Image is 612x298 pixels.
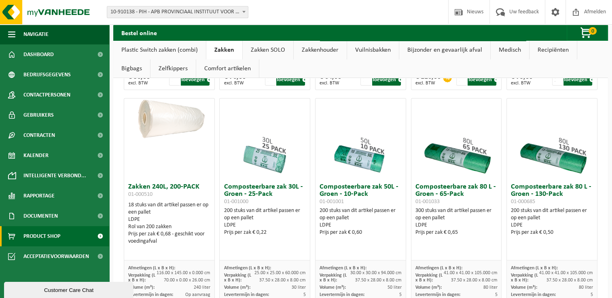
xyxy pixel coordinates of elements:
[579,285,593,290] span: 80 liter
[416,99,497,179] img: 01-001033
[511,273,538,283] span: Verpakking (L x B x H):
[124,99,214,143] img: 01-000510
[23,85,70,105] span: Contactpersonen
[224,81,246,86] span: excl. BTW
[360,73,371,86] input: 1
[546,278,593,283] span: 37.50 x 28.00 x 8.00 cm
[491,41,529,59] a: Medisch
[224,273,251,283] span: Verpakking (L x B x H):
[224,266,271,271] span: Afmetingen (L x B x H):
[4,280,135,298] iframe: chat widget
[23,24,49,44] span: Navigatie
[320,229,402,236] div: Prijs per zak € 0,60
[511,81,533,86] span: excl. BTW
[451,278,497,283] span: 37.50 x 28.00 x 8.00 cm
[320,81,341,86] span: excl. BTW
[511,222,593,229] div: LDPE
[224,73,246,86] div: € 76,00
[23,44,54,65] span: Dashboard
[254,271,306,275] span: 25.00 x 25.00 x 60.000 cm
[589,27,597,35] span: 0
[511,292,556,297] span: Levertermijn in dagen:
[128,81,150,86] span: excl. BTW
[128,201,210,245] div: 18 stuks van dit artikel passen er op een pallet
[355,278,402,283] span: 37.50 x 28.00 x 8.00 cm
[128,285,155,290] span: Volume (m³):
[128,191,152,197] span: 01-000510
[320,285,346,290] span: Volume (m³):
[591,292,593,297] span: 5
[113,25,165,40] h2: Bestel online
[529,41,577,59] a: Recipiënten
[23,166,86,186] span: Intelligente verbond...
[415,73,441,86] div: € 116,00
[415,229,498,236] div: Prijs per zak € 0,65
[511,207,593,236] div: 200 stuks van dit artikel passen er op een pallet
[113,41,206,59] a: Plastic Switch zakken (combi)
[128,73,150,86] div: € 56,00
[320,183,402,205] h3: Composteerbare zak 50L - Groen - 10-Pack
[169,73,180,86] input: 1
[320,292,364,297] span: Levertermijn in dagen:
[539,271,593,275] span: 41.00 x 41.00 x 105.000 cm
[563,73,592,86] button: Toevoegen
[347,41,399,59] a: Vuilnisbakken
[224,207,306,236] div: 200 stuks van dit artikel passen er op een pallet
[372,73,401,86] button: Toevoegen
[415,222,498,229] div: LDPE
[552,73,563,86] input: 1
[185,292,210,297] span: Op aanvraag
[415,81,441,86] span: excl. BTW
[23,65,71,85] span: Bedrijfsgegevens
[415,273,443,283] span: Verpakking (L x B x H):
[388,285,402,290] span: 50 liter
[511,183,593,205] h3: Composteerbare zak 80 L - Groen - 130-Pack
[196,59,259,78] a: Comfort artikelen
[128,266,175,271] span: Afmetingen (L x B x H):
[128,273,155,283] span: Verpakking (L x B x H):
[23,125,55,145] span: Contracten
[511,285,537,290] span: Volume (m³):
[276,73,305,86] button: Toevoegen
[456,73,467,86] input: 1
[567,25,607,41] button: 0
[107,6,248,18] span: 10-910138 - PIH - APB PROVINCIAAL INSTITUUT VOOR HYGIENE - ANTWERPEN
[415,207,498,236] div: 300 stuks van dit artikel passen er op een pallet
[320,266,366,271] span: Afmetingen (L x B x H):
[468,73,496,86] button: Toevoegen
[206,41,242,59] a: Zakken
[483,285,497,290] span: 80 liter
[320,199,344,205] span: 01-001001
[511,199,535,205] span: 01-000685
[23,145,49,166] span: Kalender
[511,73,533,86] div: € 75,00
[350,271,402,275] span: 30.00 x 30.00 x 94.000 cm
[224,222,306,229] div: LDPE
[23,186,55,206] span: Rapportage
[157,271,210,275] span: 116.00 x 145.00 x 0.000 cm
[128,292,173,297] span: Levertermijn in dagen:
[292,285,306,290] span: 30 liter
[224,99,305,179] img: 01-001000
[265,73,275,86] input: 1
[443,271,497,275] span: 41.00 x 41.00 x 105.000 cm
[224,285,250,290] span: Volume (m³):
[224,229,306,236] div: Prijs per zak € 0,22
[194,285,210,290] span: 240 liter
[150,59,196,78] a: Zelfkippers
[512,99,593,179] img: 01-000685
[128,216,210,223] div: LDPE
[23,226,60,246] span: Product Shop
[294,41,347,59] a: Zakkenhouder
[224,183,306,205] h3: Composteerbare zak 30L - Groen - 25-Pack
[224,199,248,205] span: 01-001000
[320,73,341,86] div: € 64,00
[23,105,54,125] span: Gebruikers
[303,292,306,297] span: 5
[415,199,440,205] span: 01-001033
[511,266,558,271] span: Afmetingen (L x B x H):
[495,292,497,297] span: 5
[415,292,460,297] span: Levertermijn in dagen:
